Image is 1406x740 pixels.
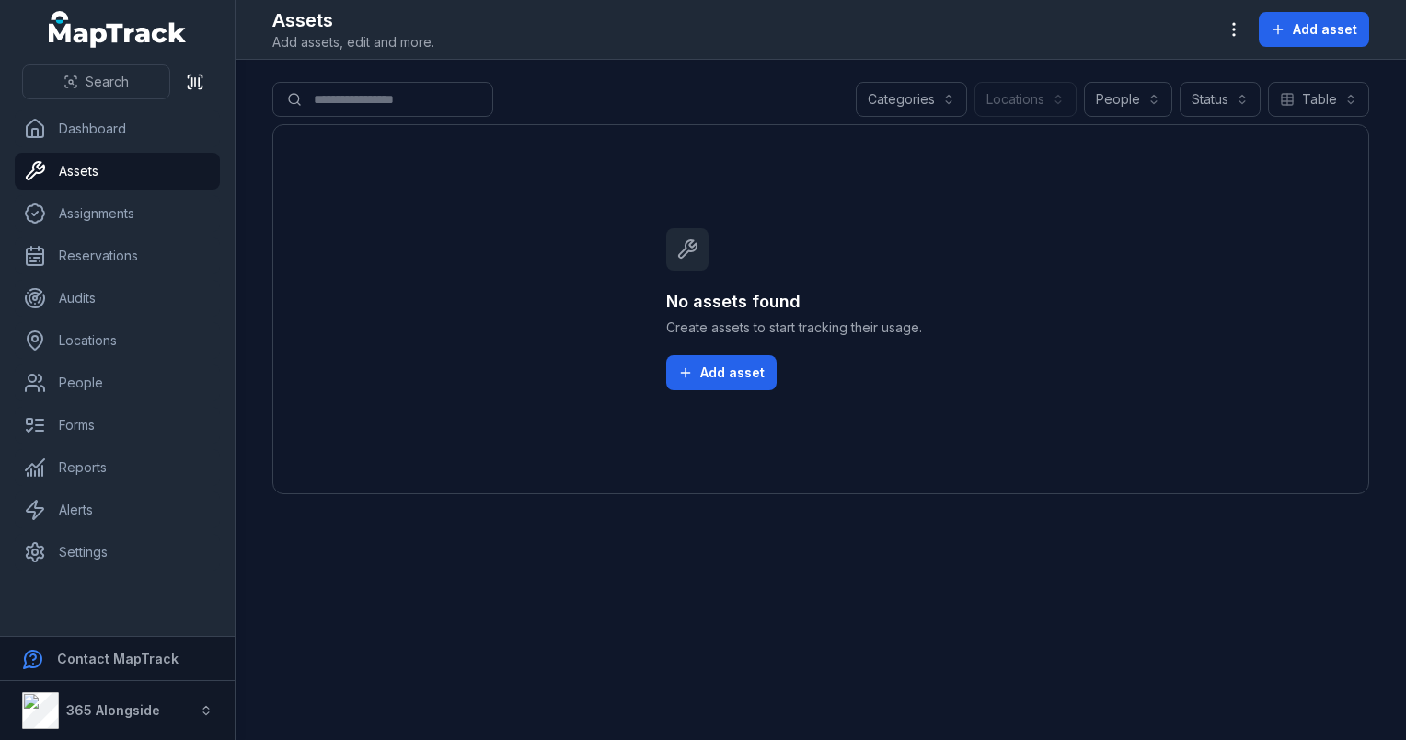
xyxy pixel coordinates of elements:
[272,7,434,33] h2: Assets
[86,73,129,91] span: Search
[15,195,220,232] a: Assignments
[57,651,179,666] strong: Contact MapTrack
[22,64,170,99] button: Search
[15,280,220,317] a: Audits
[666,318,975,337] span: Create assets to start tracking their usage.
[666,289,975,315] h3: No assets found
[15,407,220,444] a: Forms
[1268,82,1369,117] button: Table
[66,702,160,718] strong: 365 Alongside
[1293,20,1357,39] span: Add asset
[272,33,434,52] span: Add assets, edit and more.
[666,355,777,390] button: Add asset
[15,449,220,486] a: Reports
[1084,82,1172,117] button: People
[1180,82,1261,117] button: Status
[15,534,220,571] a: Settings
[856,82,967,117] button: Categories
[1259,12,1369,47] button: Add asset
[15,322,220,359] a: Locations
[15,153,220,190] a: Assets
[15,491,220,528] a: Alerts
[15,110,220,147] a: Dashboard
[15,237,220,274] a: Reservations
[15,364,220,401] a: People
[49,11,187,48] a: MapTrack
[700,364,765,382] span: Add asset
